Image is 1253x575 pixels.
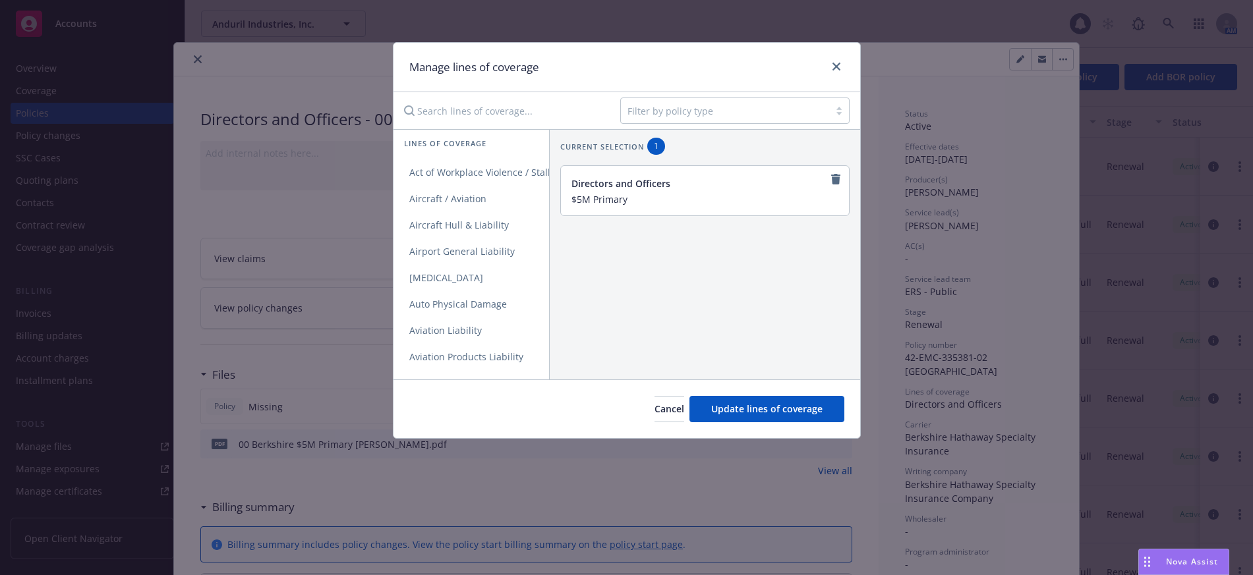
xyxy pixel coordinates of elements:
[393,192,502,205] span: Aircraft / Aviation
[689,396,844,422] button: Update lines of coverage
[393,298,523,310] span: Auto Physical Damage
[393,377,499,389] span: Blanket Accident
[396,97,610,124] input: Search lines of coverage...
[393,166,614,178] span: Act of Workplace Violence / Stalking Threat
[1166,556,1218,567] span: Nova Assist
[655,402,684,415] span: Cancel
[409,59,539,76] h1: Manage lines of coverage
[571,177,836,190] div: Directors and Officers
[1139,549,1155,574] div: Drag to move
[829,59,844,74] a: close
[560,141,645,152] span: Current selection
[711,402,823,415] span: Update lines of coverage
[1138,549,1229,575] button: Nova Assist
[653,140,660,152] span: 1
[393,219,525,231] span: Aircraft Hull & Liability
[828,171,844,187] a: remove
[393,350,539,363] span: Aviation Products Liability
[393,324,498,337] span: Aviation Liability
[404,138,486,149] span: Lines of coverage
[655,396,684,422] button: Cancel
[571,193,836,205] input: Add a display name...
[393,245,531,258] span: Airport General Liability
[393,271,499,284] span: [MEDICAL_DATA]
